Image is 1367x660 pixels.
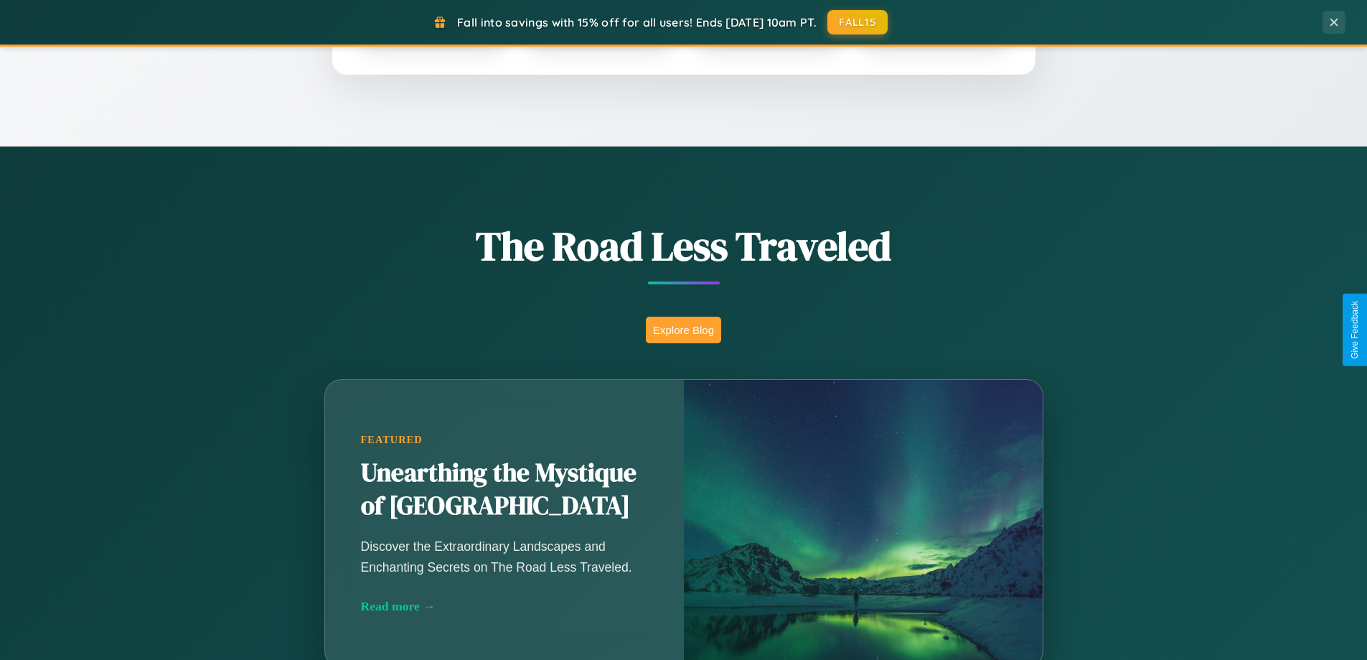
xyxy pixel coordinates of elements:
button: Explore Blog [646,317,721,343]
h2: Unearthing the Mystique of [GEOGRAPHIC_DATA] [361,457,648,523]
div: Read more → [361,599,648,614]
div: Give Feedback [1350,301,1360,359]
p: Discover the Extraordinary Landscapes and Enchanting Secrets on The Road Less Traveled. [361,536,648,577]
div: Featured [361,434,648,446]
h1: The Road Less Traveled [253,218,1114,274]
button: FALL15 [827,10,888,34]
span: Fall into savings with 15% off for all users! Ends [DATE] 10am PT. [457,15,817,29]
